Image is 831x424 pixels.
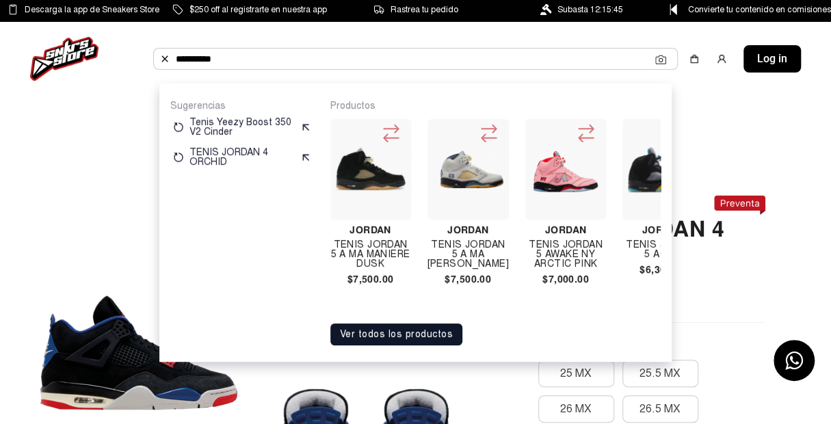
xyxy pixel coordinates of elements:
[557,2,623,17] span: Subasta 12:15:45
[689,53,700,64] img: shopping
[427,274,509,284] h4: $7,500.00
[531,135,601,204] img: TENIS JORDAN 5 AWAKE NY ARCTIC PINK
[655,54,666,65] img: Cámara
[622,395,698,423] button: 26.5 MX
[427,240,509,269] h4: Tenis Jordan 5 A Ma [PERSON_NAME]
[525,225,606,235] h4: Jordan
[538,360,614,387] button: 25 MX
[628,147,698,192] img: Tenis Jordan 5 Aqua
[427,225,509,235] h4: Jordan
[622,225,703,235] h4: Jordan
[330,323,463,345] button: Ver todos los productos
[330,274,411,284] h4: $7,500.00
[170,100,314,112] p: Sugerencias
[30,37,98,81] img: logo
[189,2,327,17] span: $250 off al registrarte en nuestra app
[433,150,503,188] img: Tenis Jordan 5 A Ma Maniere Dawn
[173,152,184,163] img: restart.svg
[300,122,311,133] img: suggest.svg
[525,240,606,269] h4: TENIS JORDAN 5 AWAKE NY ARCTIC PINK
[189,148,295,167] p: TENIS JORDAN 4 ORCHID
[665,4,682,15] img: Control Point Icon
[173,122,184,133] img: restart.svg
[330,100,661,112] p: Productos
[300,152,311,163] img: suggest.svg
[757,51,787,67] span: Log in
[336,144,406,194] img: TENIS JORDAN 5 A MA MANIERE DUSK
[538,395,614,423] button: 26 MX
[391,2,458,17] span: Rastrea tu pedido
[330,225,411,235] h4: Jordan
[25,2,159,17] span: Descarga la app de Sneakers Store
[159,53,170,64] img: Buscar
[688,2,831,17] span: Convierte tu contenido en comisiones
[716,53,727,64] img: user
[189,118,295,137] p: Tenis Yeezy Boost 350 V2 Cinder
[622,265,703,274] h4: $6,300.00
[330,240,411,269] h4: TENIS JORDAN 5 A MA MANIERE DUSK
[525,274,606,284] h4: $7,000.00
[622,360,698,387] button: 25.5 MX
[622,240,703,259] h4: Tenis Jordan 5 Aqua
